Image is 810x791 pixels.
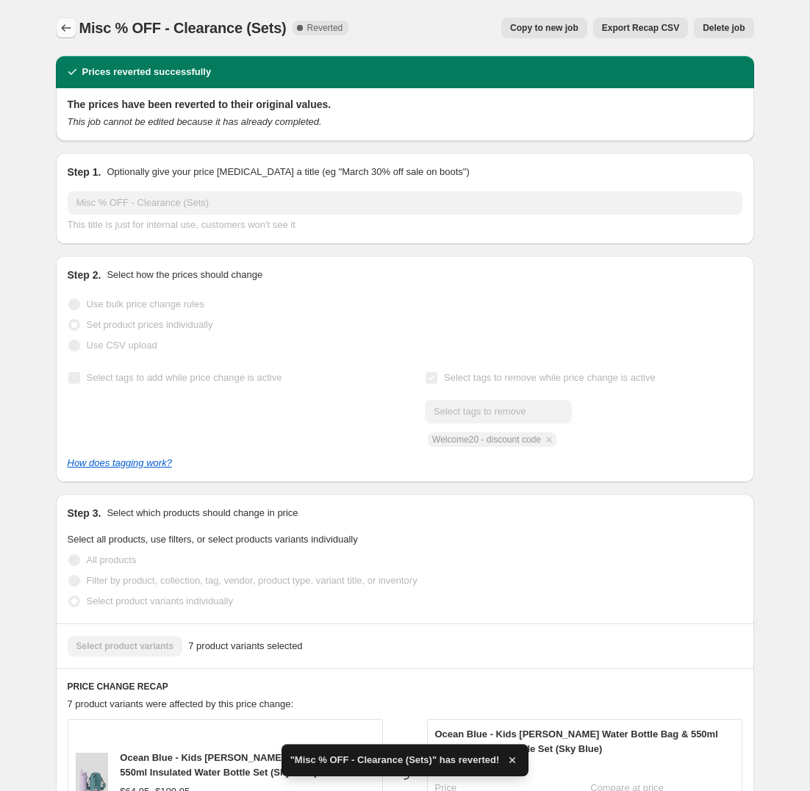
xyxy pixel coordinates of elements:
[68,681,742,692] h6: PRICE CHANGE RECAP
[290,753,500,767] span: "Misc % OFF - Clearance (Sets)" has reverted!
[602,22,679,34] span: Export Recap CSV
[87,298,204,309] span: Use bulk price change rules
[87,554,137,565] span: All products
[56,18,76,38] button: Price change jobs
[307,22,343,34] span: Reverted
[87,340,157,351] span: Use CSV upload
[435,729,718,754] span: Ocean Blue - Kids [PERSON_NAME] Water Bottle Bag & 550ml Insulated Water Bottle Set (Sky Blue)
[87,595,233,606] span: Select product variants individually
[188,639,302,654] span: 7 product variants selected
[107,506,298,520] p: Select which products should change in price
[68,116,322,127] i: This job cannot be edited because it has already completed.
[694,18,753,38] button: Delete job
[703,22,745,34] span: Delete job
[87,319,213,330] span: Set product prices individually
[68,698,294,709] span: 7 product variants were affected by this price change:
[425,400,572,423] input: Select tags to remove
[120,752,373,778] span: Ocean Blue - Kids [PERSON_NAME] Water Bottle Bag & 550ml Insulated Water Bottle Set (Sky Blue)
[82,65,212,79] h2: Prices reverted successfully
[68,191,742,215] input: 30% off holiday sale
[68,268,101,282] h2: Step 2.
[501,18,587,38] button: Copy to new job
[593,18,688,38] button: Export Recap CSV
[68,506,101,520] h2: Step 3.
[68,534,358,545] span: Select all products, use filters, or select products variants individually
[68,457,172,468] a: How does tagging work?
[107,268,262,282] p: Select how the prices should change
[107,165,469,179] p: Optionally give your price [MEDICAL_DATA] a title (eg "March 30% off sale on boots")
[68,165,101,179] h2: Step 1.
[510,22,578,34] span: Copy to new job
[68,97,742,112] h2: The prices have been reverted to their original values.
[87,575,417,586] span: Filter by product, collection, tag, vendor, product type, variant title, or inventory
[87,372,282,383] span: Select tags to add while price change is active
[444,372,656,383] span: Select tags to remove while price change is active
[79,20,287,36] span: Misc % OFF - Clearance (Sets)
[68,219,295,230] span: This title is just for internal use, customers won't see it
